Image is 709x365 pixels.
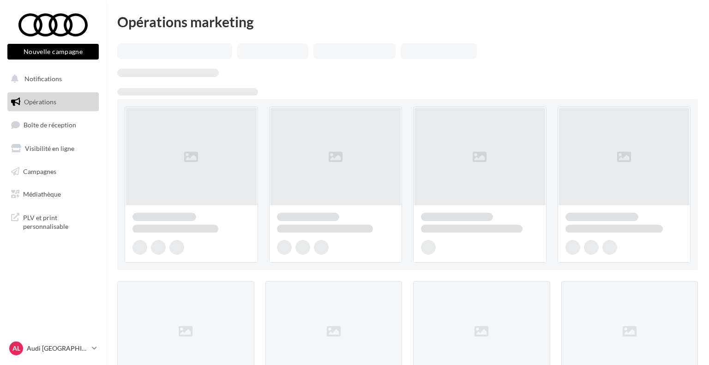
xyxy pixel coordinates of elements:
[25,144,74,152] span: Visibilité en ligne
[7,44,99,60] button: Nouvelle campagne
[6,92,101,112] a: Opérations
[6,69,97,89] button: Notifications
[24,121,76,129] span: Boîte de réception
[6,115,101,135] a: Boîte de réception
[24,75,62,83] span: Notifications
[7,340,99,357] a: AL Audi [GEOGRAPHIC_DATA][PERSON_NAME]
[6,185,101,204] a: Médiathèque
[24,98,56,106] span: Opérations
[23,211,95,231] span: PLV et print personnalisable
[27,344,88,353] p: Audi [GEOGRAPHIC_DATA][PERSON_NAME]
[12,344,20,353] span: AL
[6,139,101,158] a: Visibilité en ligne
[6,162,101,181] a: Campagnes
[23,167,56,175] span: Campagnes
[6,208,101,235] a: PLV et print personnalisable
[117,15,698,29] div: Opérations marketing
[23,190,61,198] span: Médiathèque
